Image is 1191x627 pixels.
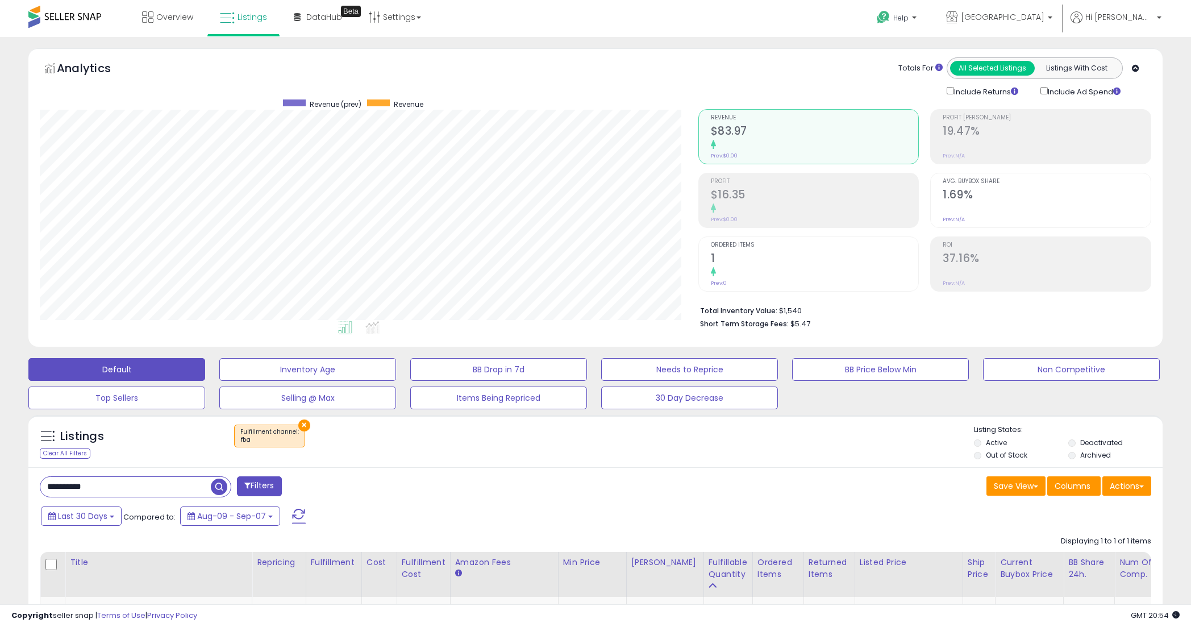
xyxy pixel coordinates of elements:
[711,178,919,185] span: Profit
[367,557,392,568] div: Cost
[1032,85,1139,98] div: Include Ad Spend
[943,124,1151,140] h2: 19.47%
[943,252,1151,267] h2: 37.16%
[240,436,299,444] div: fba
[711,115,919,121] span: Revenue
[238,11,267,23] span: Listings
[943,188,1151,204] h2: 1.69%
[943,178,1151,185] span: Avg. Buybox Share
[876,10,890,24] i: Get Help
[1071,11,1161,37] a: Hi [PERSON_NAME]
[237,476,281,496] button: Filters
[868,2,928,37] a: Help
[700,306,777,315] b: Total Inventory Value:
[60,429,104,445] h5: Listings
[240,427,299,445] span: Fulfillment channel :
[1080,438,1123,447] label: Deactivated
[1034,61,1119,76] button: Listings With Cost
[700,303,1143,317] li: $1,540
[410,387,587,409] button: Items Being Repriced
[790,318,810,329] span: $5.47
[711,252,919,267] h2: 1
[898,63,943,74] div: Totals For
[950,61,1035,76] button: All Selected Listings
[455,557,553,568] div: Amazon Fees
[1085,11,1153,23] span: Hi [PERSON_NAME]
[986,438,1007,447] label: Active
[943,216,965,223] small: Prev: N/A
[792,358,969,381] button: BB Price Below Min
[1080,450,1111,460] label: Archived
[943,152,965,159] small: Prev: N/A
[711,152,738,159] small: Prev: $0.00
[938,85,1032,98] div: Include Returns
[11,610,53,621] strong: Copyright
[809,557,850,580] div: Returned Items
[298,420,310,431] button: ×
[711,280,727,286] small: Prev: 0
[700,319,789,329] b: Short Term Storage Fees:
[197,510,266,522] span: Aug-09 - Sep-07
[601,358,778,381] button: Needs to Reprice
[711,188,919,204] h2: $16.35
[58,510,107,522] span: Last 30 Days
[180,506,280,526] button: Aug-09 - Sep-07
[219,358,396,381] button: Inventory Age
[341,6,361,17] div: Tooltip anchor
[1000,557,1059,580] div: Current Buybox Price
[757,557,799,580] div: Ordered Items
[310,99,361,109] span: Revenue (prev)
[257,557,301,568] div: Repricing
[40,448,90,459] div: Clear All Filters
[563,557,622,568] div: Min Price
[156,11,193,23] span: Overview
[1131,610,1180,621] span: 2025-10-8 20:54 GMT
[70,557,247,568] div: Title
[394,99,423,109] span: Revenue
[943,242,1151,248] span: ROI
[860,557,958,568] div: Listed Price
[961,11,1044,23] span: [GEOGRAPHIC_DATA]
[1061,536,1151,547] div: Displaying 1 to 1 of 1 items
[41,506,122,526] button: Last 30 Days
[28,387,205,409] button: Top Sellers
[306,11,342,23] span: DataHub
[711,242,919,248] span: Ordered Items
[1055,480,1090,492] span: Columns
[1047,476,1101,496] button: Columns
[711,216,738,223] small: Prev: $0.00
[986,476,1046,496] button: Save View
[147,610,197,621] a: Privacy Policy
[28,358,205,381] button: Default
[986,450,1027,460] label: Out of Stock
[601,387,778,409] button: 30 Day Decrease
[455,568,462,579] small: Amazon Fees.
[983,358,1160,381] button: Non Competitive
[974,425,1163,435] p: Listing States:
[11,611,197,621] div: seller snap | |
[402,557,445,580] div: Fulfillment Cost
[893,13,909,23] span: Help
[1119,557,1161,580] div: Num of Comp.
[943,280,965,286] small: Prev: N/A
[219,387,396,409] button: Selling @ Max
[97,610,145,621] a: Terms of Use
[410,358,587,381] button: BB Drop in 7d
[943,115,1151,121] span: Profit [PERSON_NAME]
[709,557,748,580] div: Fulfillable Quantity
[711,124,919,140] h2: $83.97
[1068,557,1110,580] div: BB Share 24h.
[311,557,357,568] div: Fulfillment
[57,60,133,79] h5: Analytics
[631,557,699,568] div: [PERSON_NAME]
[123,512,176,522] span: Compared to:
[1102,476,1151,496] button: Actions
[968,557,990,580] div: Ship Price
